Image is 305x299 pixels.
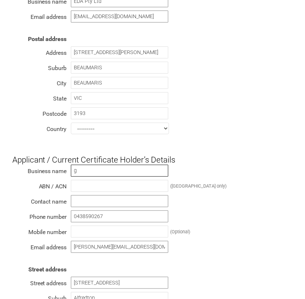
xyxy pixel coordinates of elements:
[12,78,67,85] div: City
[12,12,67,19] div: Email address
[12,93,67,101] div: State
[12,181,67,188] div: ABN / ACN
[28,36,67,42] strong: Postal address
[12,242,67,249] div: Email address
[12,124,67,131] div: Country
[12,166,67,173] div: Business name
[12,212,67,219] div: Phone number
[12,278,67,285] div: Street address
[28,266,67,273] strong: Street address
[12,196,67,204] div: Contact name
[12,227,67,234] div: Mobile number
[12,143,293,164] h3: Applicant / Current Certificate Holder’s Details
[12,108,67,116] div: Postcode
[170,229,190,234] div: (Optional)
[12,48,67,55] div: Address
[12,63,67,70] div: Suburb
[170,183,227,189] div: ([GEOGRAPHIC_DATA] only)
